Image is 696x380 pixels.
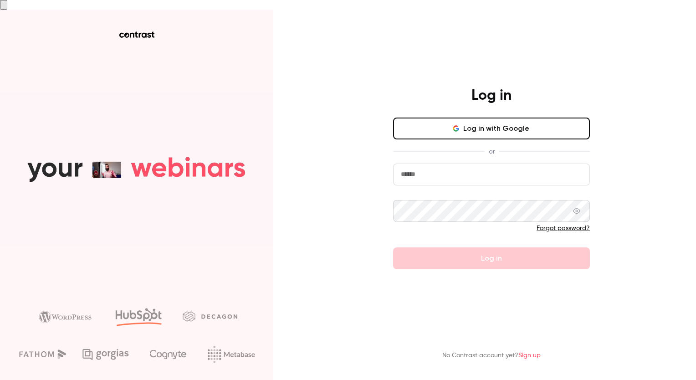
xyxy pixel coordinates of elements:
img: decagon [183,311,237,321]
p: No Contrast account yet? [442,351,541,360]
button: Log in with Google [393,118,590,139]
a: Sign up [518,352,541,359]
h4: Log in [471,87,512,105]
span: or [484,147,499,156]
a: Forgot password? [537,225,590,231]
